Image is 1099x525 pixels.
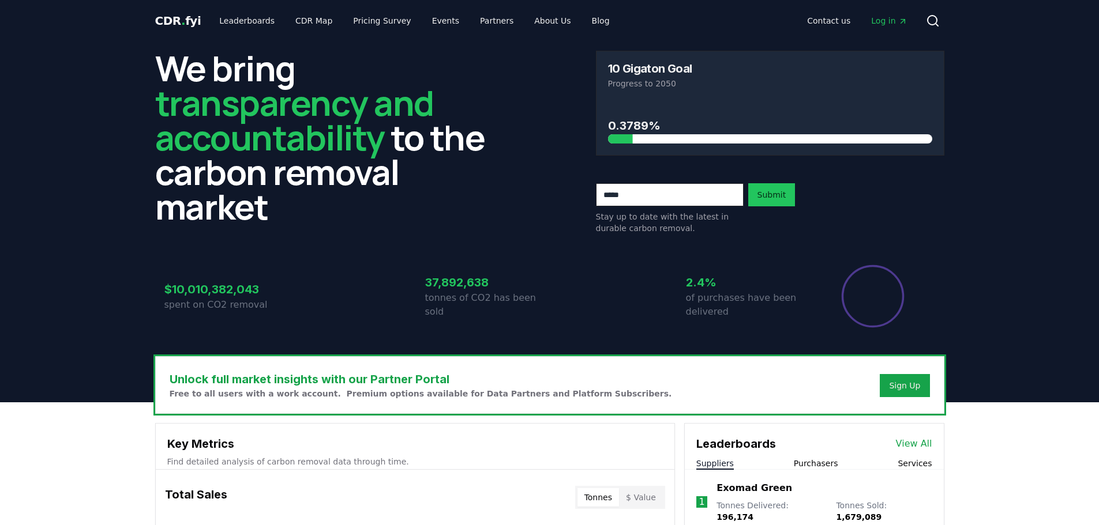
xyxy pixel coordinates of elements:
p: Free to all users with a work account. Premium options available for Data Partners and Platform S... [170,388,672,399]
nav: Main [210,10,618,31]
a: Leaderboards [210,10,284,31]
span: 196,174 [717,512,753,522]
a: Blog [583,10,619,31]
a: CDR Map [286,10,342,31]
p: Tonnes Delivered : [717,500,824,523]
a: Partners [471,10,523,31]
a: View All [896,437,932,451]
button: Sign Up [880,374,929,397]
a: CDR.fyi [155,13,201,29]
button: $ Value [619,488,663,507]
h3: 10 Gigaton Goal [608,63,692,74]
p: of purchases have been delivered [686,291,811,319]
div: Percentage of sales delivered [841,264,905,328]
a: Sign Up [889,380,920,391]
a: Pricing Survey [344,10,420,31]
button: Submit [748,183,796,206]
a: Log in [862,10,916,31]
p: Stay up to date with the latest in durable carbon removal. [596,211,744,234]
p: Find detailed analysis of carbon removal data through time. [167,456,663,467]
span: Log in [871,15,907,27]
button: Purchasers [794,458,838,469]
a: Exomad Green [717,481,792,495]
button: Tonnes [577,488,619,507]
h3: 37,892,638 [425,274,550,291]
p: Progress to 2050 [608,78,932,89]
a: Events [423,10,468,31]
h3: Total Sales [165,486,227,509]
span: 1,679,089 [836,512,882,522]
h3: 2.4% [686,274,811,291]
p: 1 [699,495,704,509]
h3: 0.3789% [608,117,932,134]
h3: $10,010,382,043 [164,281,289,298]
span: . [181,14,185,28]
span: transparency and accountability [155,79,434,161]
button: Suppliers [696,458,734,469]
span: CDR fyi [155,14,201,28]
h3: Leaderboards [696,435,776,452]
p: spent on CO2 removal [164,298,289,312]
nav: Main [798,10,916,31]
h2: We bring to the carbon removal market [155,51,504,224]
a: Contact us [798,10,860,31]
button: Services [898,458,932,469]
p: Tonnes Sold : [836,500,932,523]
h3: Unlock full market insights with our Partner Portal [170,371,672,388]
h3: Key Metrics [167,435,663,452]
p: tonnes of CO2 has been sold [425,291,550,319]
a: About Us [525,10,580,31]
